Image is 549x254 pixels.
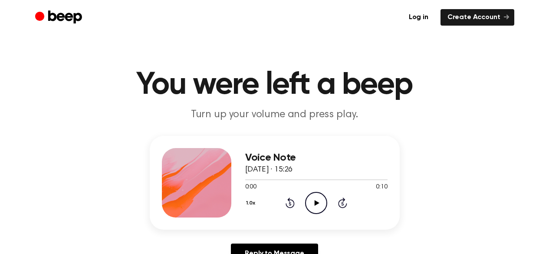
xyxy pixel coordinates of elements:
[53,69,497,101] h1: You were left a beep
[245,152,388,164] h3: Voice Note
[402,9,435,26] a: Log in
[35,9,84,26] a: Beep
[245,183,256,192] span: 0:00
[376,183,387,192] span: 0:10
[245,196,259,211] button: 1.0x
[441,9,514,26] a: Create Account
[108,108,441,122] p: Turn up your volume and press play.
[245,166,293,174] span: [DATE] · 15:26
